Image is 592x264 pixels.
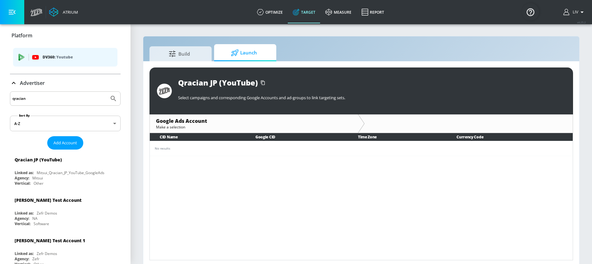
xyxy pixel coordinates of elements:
[37,170,104,175] div: Mitsui_Qracian_JP_YouTube_GoogleAds
[15,238,85,243] div: [PERSON_NAME] Test Account 1
[13,48,117,67] div: DV360: Youtube
[32,175,43,181] div: Mitsui
[150,133,246,141] th: CID Name
[47,136,83,150] button: Add Account
[577,21,586,24] span: v 4.25.2
[12,95,107,103] input: Search by name
[15,216,29,221] div: Agency:
[10,192,121,228] div: [PERSON_NAME] Test AccountLinked as:Zefr DemosAgency:NAVertical:Software
[288,1,320,23] a: Target
[32,216,38,221] div: NA
[156,46,203,61] span: Build
[252,1,288,23] a: optimize
[20,80,45,86] p: Advertiser
[155,146,568,151] div: No results
[32,256,39,262] div: Zefr
[10,44,121,74] div: Platform
[356,1,389,23] a: Report
[220,45,268,60] span: Launch
[10,27,121,44] div: Platform
[56,54,73,60] p: Youtube
[107,92,120,105] button: Submit Search
[10,152,121,188] div: Qracian JP (YouTube)Linked as:Mitsui_Qracian_JP_YouTube_GoogleAdsAgency:MitsuiVertical:Other
[15,181,30,186] div: Vertical:
[156,124,352,130] div: Make a selection
[15,170,34,175] div: Linked as:
[10,116,121,131] div: A-Z
[10,74,121,92] div: Advertiser
[13,45,117,71] ul: list of platforms
[60,9,78,15] div: Atrium
[570,10,578,14] span: login as: liv.ho@zefr.com
[49,7,78,17] a: Atrium
[320,1,356,23] a: measure
[15,221,30,226] div: Vertical:
[246,133,348,141] th: Google CID
[156,118,352,124] div: Google Ads Account
[37,251,57,256] div: Zefr Demos
[150,114,358,133] div: Google Ads AccountMake a selection
[34,221,49,226] div: Software
[15,211,34,216] div: Linked as:
[522,3,539,21] button: Open Resource Center
[348,133,447,141] th: Time Zone
[37,211,57,216] div: Zefr Demos
[11,32,32,39] p: Platform
[18,113,31,118] label: Sort By
[15,157,62,163] div: Qracian JP (YouTube)
[178,95,566,100] p: Select campaigns and corresponding Google Accounts and ad-groups to link targeting sets.
[15,175,29,181] div: Agency:
[53,139,77,146] span: Add Account
[178,77,258,88] div: Qracian JP (YouTube)
[43,54,112,61] p: DV360:
[15,197,81,203] div: [PERSON_NAME] Test Account
[563,8,586,16] button: Liv
[15,256,29,262] div: Agency:
[34,181,44,186] div: Other
[447,133,573,141] th: Currency Code
[15,251,34,256] div: Linked as:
